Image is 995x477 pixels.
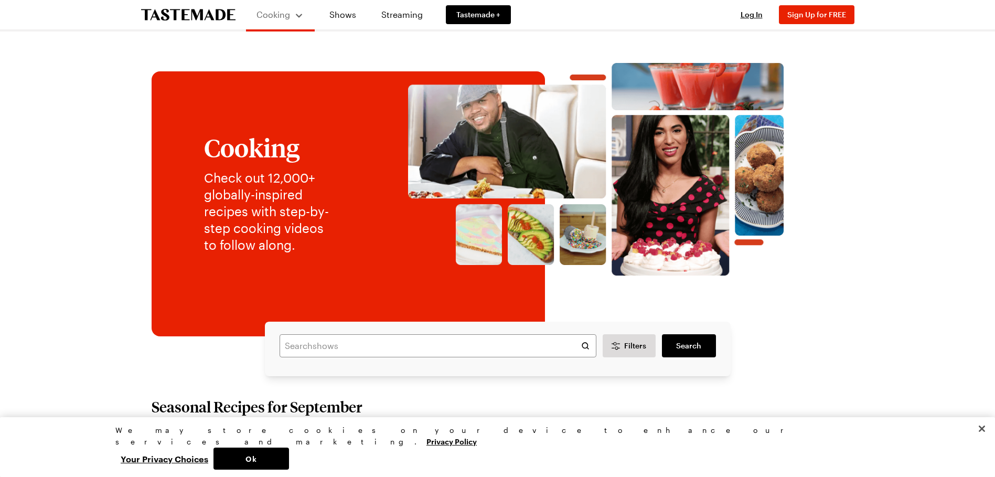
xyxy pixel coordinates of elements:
h2: Seasonal Recipes for September [152,397,362,416]
span: Cooking [256,9,290,19]
p: Check out 12,000+ globally-inspired recipes with step-by-step cooking videos to follow along. [204,169,338,253]
div: We may store cookies on your device to enhance our services and marketing. [115,425,871,448]
h1: Cooking [204,134,338,161]
span: Filters [624,341,646,351]
span: Tastemade + [456,9,500,20]
button: Sign Up for FREE [779,5,854,24]
span: Search [676,341,701,351]
button: Log In [731,9,773,20]
button: Ok [213,448,289,470]
button: Desktop filters [603,334,656,357]
a: More information about your privacy, opens in a new tab [426,436,477,446]
button: Close [970,417,993,440]
a: Tastemade + [446,5,511,24]
button: Cooking [256,4,304,25]
button: Your Privacy Choices [115,448,213,470]
span: Sign Up for FREE [787,10,846,19]
span: Log In [741,10,763,19]
div: Privacy [115,425,871,470]
a: filters [662,334,715,357]
img: Explore recipes [359,63,833,294]
a: To Tastemade Home Page [141,9,236,21]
